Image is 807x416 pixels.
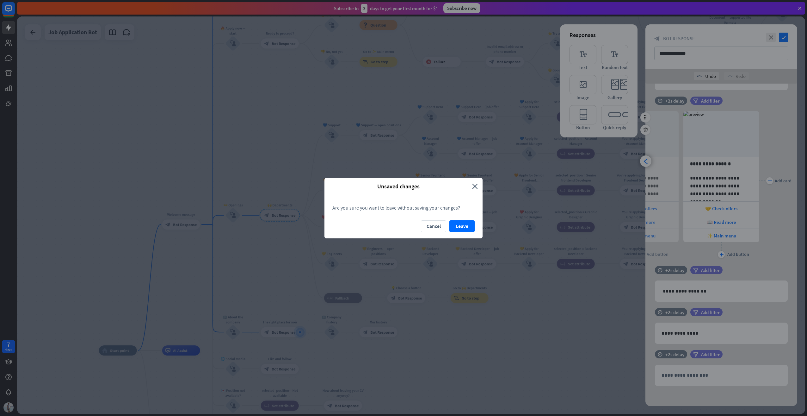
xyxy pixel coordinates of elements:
span: Unsaved changes [329,183,467,190]
button: Open LiveChat chat widget [5,3,24,22]
button: Leave [449,220,475,232]
i: close [472,183,478,190]
button: Cancel [421,220,446,232]
span: Are you sure you want to leave without saving your changes? [332,205,460,211]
